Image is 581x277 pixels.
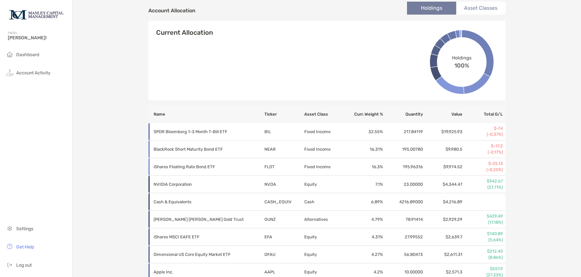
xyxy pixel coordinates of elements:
td: 56.80473 [383,246,423,263]
td: 195.96316 [383,158,423,176]
p: $-17.2 [463,143,503,149]
td: Equity [304,228,344,246]
th: Total G/L [463,106,505,123]
td: EFA [264,228,304,246]
p: $-25.13 [463,161,503,167]
h4: Account Allocation [148,7,195,14]
td: Fixed Income [304,123,344,141]
h4: Current Allocation [156,29,213,36]
td: 27.99552 [383,228,423,246]
td: Equity [304,176,344,193]
td: Cash [304,193,344,211]
img: settings icon [6,224,14,232]
th: Asset Class [304,106,344,123]
td: 78.91414 [383,211,423,228]
td: 4.79 % [343,211,383,228]
p: NVIDIA Corporation [154,180,244,188]
td: $9,974.52 [423,158,463,176]
li: Holdings [407,2,456,15]
td: $2,611.31 [423,246,463,263]
p: (5.64%) [463,237,503,243]
p: Apple Inc. [154,268,244,276]
td: CASH_EQUIV [264,193,304,211]
span: Settings [16,226,33,232]
td: $4,216.89 [423,193,463,211]
th: Value [423,106,463,123]
img: activity icon [6,69,14,76]
td: DFAU [264,246,304,263]
th: Name [148,106,264,123]
span: 100% [454,60,469,69]
p: $-74 [463,126,503,132]
td: $19,925.93 [423,123,463,141]
td: 4.27 % [343,246,383,263]
td: BIL [264,123,304,141]
span: Holdings [452,55,471,60]
td: Equity [304,246,344,263]
span: Account Activity [16,70,51,76]
td: OUNZ [264,211,304,228]
p: BlackRock Short Maturity Bond ETF [154,145,244,153]
th: Quantity [383,106,423,123]
td: 32.55 % [343,123,383,141]
td: 23.00000 [383,176,423,193]
img: logout icon [6,261,14,269]
p: SPDR Bloomberg 1-3 Month T-Bill ETF [154,128,244,136]
img: household icon [6,50,14,58]
span: Log out [16,262,32,268]
span: Get Help [16,244,34,250]
td: 6.89 % [343,193,383,211]
td: 217.84119 [383,123,423,141]
img: get-help icon [6,243,14,250]
p: $942.67 [463,178,503,184]
p: $212.45 [463,248,503,254]
td: $2,929.29 [423,211,463,228]
p: $429.49 [463,213,503,219]
p: iShares Floating Rate Bond ETF [154,163,244,171]
th: Ticker [264,106,304,123]
p: VanEck Merk Gold Trust [154,215,244,223]
p: iShares MSCI EAFE ETF [154,233,244,241]
td: $4,344.47 [423,176,463,193]
p: (17.18%) [463,220,503,225]
td: $9,980.5 [423,141,463,158]
p: $551.9 [463,266,503,272]
td: Alternatives [304,211,344,228]
th: Curr. Weight % [343,106,383,123]
td: 4.31 % [343,228,383,246]
td: Fixed Income [304,158,344,176]
p: Cash & Equivalents [154,198,244,206]
p: $140.89 [463,231,503,237]
td: 16.3 % [343,158,383,176]
li: Asset Classes [456,2,505,15]
p: (-0.25%) [463,167,503,173]
span: [PERSON_NAME]! [8,35,68,41]
img: Zoe Logo [8,3,64,26]
p: (27.71%) [463,184,503,190]
td: NVDA [264,176,304,193]
p: Dimensional US Core Equity Market ETF [154,250,244,258]
td: 4216.89000 [383,193,423,211]
p: (8.86%) [463,255,503,260]
td: FLOT [264,158,304,176]
p: (-0.17%) [463,149,503,155]
td: $2,639.7 [423,228,463,246]
td: Fixed Income [304,141,344,158]
td: NEAR [264,141,304,158]
p: (-0.37%) [463,132,503,137]
td: 195.00780 [383,141,423,158]
td: 16.31 % [343,141,383,158]
td: 7.1 % [343,176,383,193]
span: Dashboard [16,52,39,57]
